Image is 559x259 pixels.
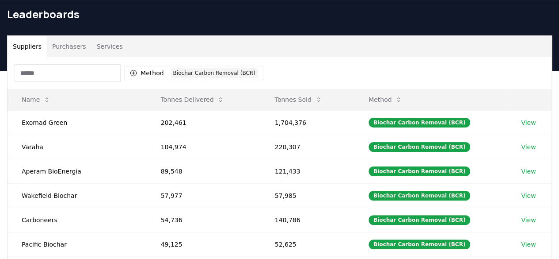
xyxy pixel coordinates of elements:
td: 140,786 [261,208,354,232]
a: View [521,167,536,176]
button: Tonnes Sold [268,91,329,108]
a: View [521,118,536,127]
div: Biochar Carbon Removal (BCR) [369,240,470,249]
td: Varaha [8,135,147,159]
td: Pacific Biochar [8,232,147,256]
button: Services [91,36,128,57]
div: Biochar Carbon Removal (BCR) [171,68,258,78]
button: Purchasers [47,36,91,57]
div: Biochar Carbon Removal (BCR) [369,166,470,176]
td: Wakefield Biochar [8,183,147,208]
a: View [521,216,536,224]
div: Biochar Carbon Removal (BCR) [369,142,470,152]
td: 54,736 [147,208,261,232]
a: View [521,240,536,249]
td: Aperam BioEnergia [8,159,147,183]
button: Suppliers [8,36,47,57]
div: Biochar Carbon Removal (BCR) [369,191,470,201]
td: 49,125 [147,232,261,256]
a: View [521,143,536,151]
td: Carboneers [8,208,147,232]
td: 52,625 [261,232,354,256]
td: 220,307 [261,135,354,159]
a: View [521,191,536,200]
td: 57,985 [261,183,354,208]
td: Exomad Green [8,110,147,135]
button: Tonnes Delivered [154,91,232,108]
td: 121,433 [261,159,354,183]
button: Method [361,91,410,108]
div: Biochar Carbon Removal (BCR) [369,215,470,225]
button: MethodBiochar Carbon Removal (BCR) [124,66,263,80]
div: Biochar Carbon Removal (BCR) [369,118,470,128]
button: Name [15,91,57,108]
td: 57,977 [147,183,261,208]
td: 1,704,376 [261,110,354,135]
td: 202,461 [147,110,261,135]
td: 104,974 [147,135,261,159]
td: 89,548 [147,159,261,183]
h1: Leaderboards [7,7,552,21]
